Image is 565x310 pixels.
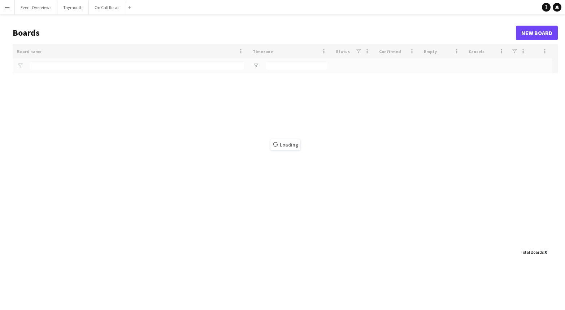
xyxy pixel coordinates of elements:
[521,249,544,255] span: Total Boards
[516,26,558,40] a: New Board
[13,27,516,38] h1: Boards
[15,0,57,14] button: Event Overviews
[89,0,125,14] button: On Call Rotas
[57,0,89,14] button: Taymouth
[545,249,547,255] span: 0
[270,139,300,150] span: Loading
[521,245,547,259] div: :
